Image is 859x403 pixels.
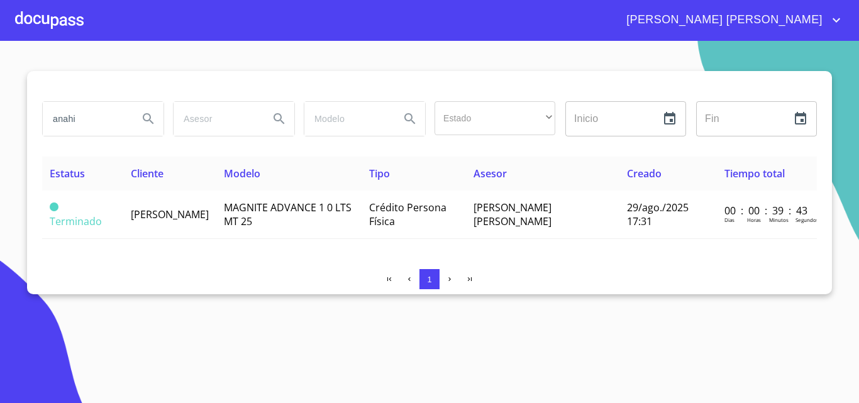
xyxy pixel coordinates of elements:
span: Asesor [474,167,507,180]
span: Terminado [50,202,58,211]
button: 1 [419,269,440,289]
span: 29/ago./2025 17:31 [627,201,689,228]
button: Search [395,104,425,134]
span: Modelo [224,167,260,180]
span: Crédito Persona Física [369,201,446,228]
span: Tipo [369,167,390,180]
span: 1 [427,275,431,284]
span: [PERSON_NAME] [131,207,209,221]
p: Dias [724,216,734,223]
p: Horas [747,216,761,223]
div: ​ [435,101,555,135]
span: MAGNITE ADVANCE 1 0 LTS MT 25 [224,201,352,228]
p: Minutos [769,216,789,223]
input: search [304,102,390,136]
span: Creado [627,167,662,180]
span: Estatus [50,167,85,180]
input: search [174,102,259,136]
p: Segundos [795,216,819,223]
button: Search [264,104,294,134]
button: account of current user [617,10,844,30]
button: Search [133,104,163,134]
p: 00 : 00 : 39 : 43 [724,204,809,218]
span: Terminado [50,214,102,228]
span: [PERSON_NAME] [PERSON_NAME] [617,10,829,30]
span: Tiempo total [724,167,785,180]
input: search [43,102,128,136]
span: [PERSON_NAME] [PERSON_NAME] [474,201,551,228]
span: Cliente [131,167,163,180]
